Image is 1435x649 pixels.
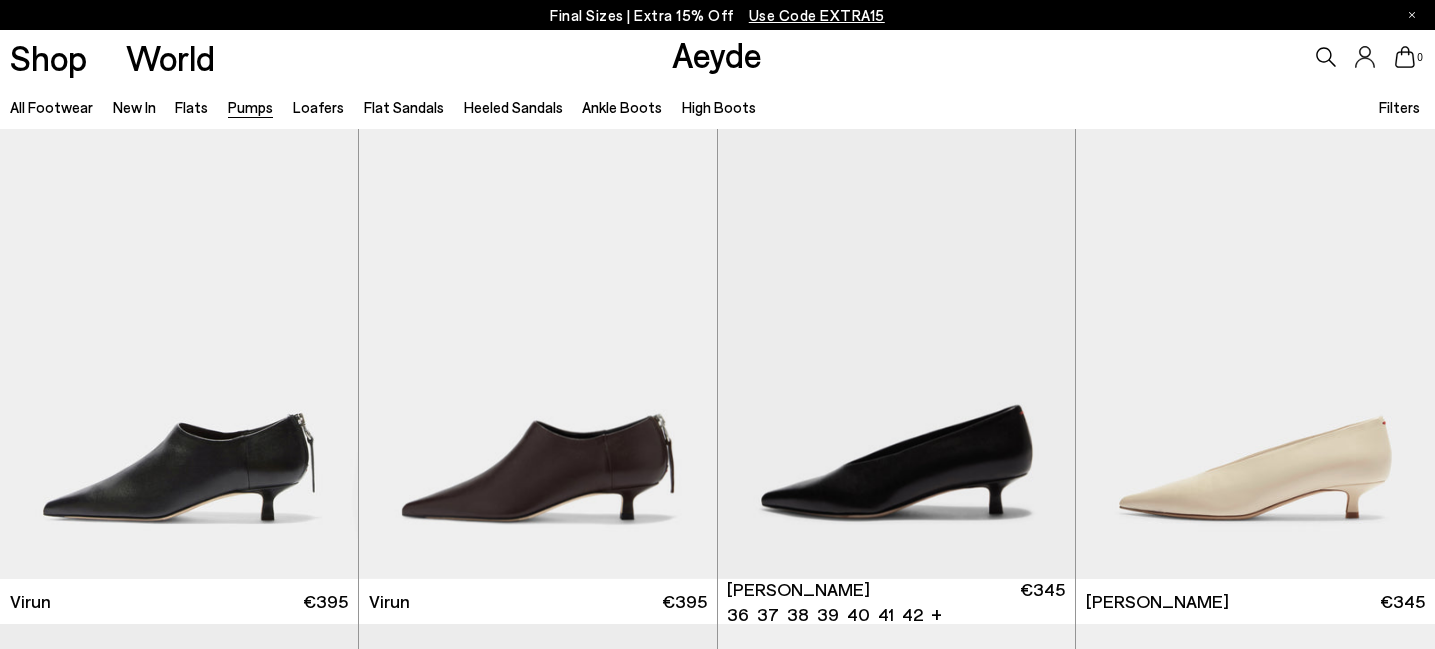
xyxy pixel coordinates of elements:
[303,589,348,614] span: €395
[10,589,51,614] span: Virun
[749,6,885,24] span: Navigate to /collections/ss25-final-sizes
[1076,579,1435,624] a: [PERSON_NAME] €345
[1415,52,1425,63] span: 0
[10,40,87,75] a: Shop
[175,98,208,116] a: Flats
[902,602,923,627] li: 42
[1395,46,1415,68] a: 0
[550,3,885,28] p: Final Sizes | Extra 15% Off
[1380,589,1425,614] span: €345
[718,579,1076,624] a: [PERSON_NAME] 36 37 38 39 40 41 42 + €345
[727,577,870,602] span: [PERSON_NAME]
[682,98,756,116] a: High Boots
[718,129,1076,579] a: Next slide Previous slide
[293,98,344,116] a: Loafers
[931,600,942,627] li: +
[718,129,1076,579] div: 1 / 6
[359,579,717,624] a: Virun €395
[369,589,410,614] span: Virun
[878,602,894,627] li: 41
[10,98,93,116] a: All Footwear
[757,602,779,627] li: 37
[727,602,917,627] ul: variant
[228,98,273,116] a: Pumps
[727,602,749,627] li: 36
[672,33,762,75] a: Aeyde
[364,98,444,116] a: Flat Sandals
[1020,577,1065,627] span: €345
[359,129,717,579] a: Next slide Previous slide
[1086,589,1229,614] span: [PERSON_NAME]
[582,98,662,116] a: Ankle Boots
[718,129,1076,579] img: Clara Pointed-Toe Pumps
[1076,129,1435,579] img: Clara Pointed-Toe Pumps
[847,602,870,627] li: 40
[817,602,839,627] li: 39
[113,98,156,116] a: New In
[464,98,563,116] a: Heeled Sandals
[359,129,717,579] div: 1 / 6
[1379,98,1420,116] span: Filters
[359,129,717,579] img: Virun Pointed Sock Boots
[787,602,809,627] li: 38
[662,589,707,614] span: €395
[126,40,215,75] a: World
